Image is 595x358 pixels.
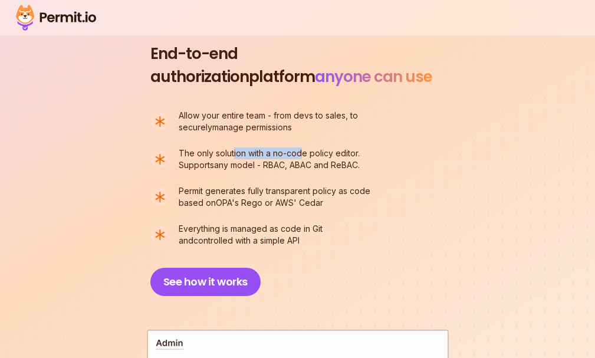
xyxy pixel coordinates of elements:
p: any model - RBAC, ABAC and ReBAC. [179,147,377,171]
p: OPA's Rego or AWS' Cedar [179,185,377,209]
span: The only solution with a no-code policy editor. Supports [179,148,360,170]
p: controlled with a simple API [179,223,377,247]
button: See how it works [150,268,261,296]
img: Permit logo [12,2,100,33]
span: Permit generates fully transparent policy as code based on [179,186,370,208]
h2: platform [150,42,445,88]
span: Allow your entire team - from devs to sales, to securely [179,110,358,132]
span: Everything is managed as code in Git and [179,224,323,245]
span: anyone can use [315,66,432,87]
span: End-to-end authorization [150,43,249,87]
p: manage permissions [179,110,377,133]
